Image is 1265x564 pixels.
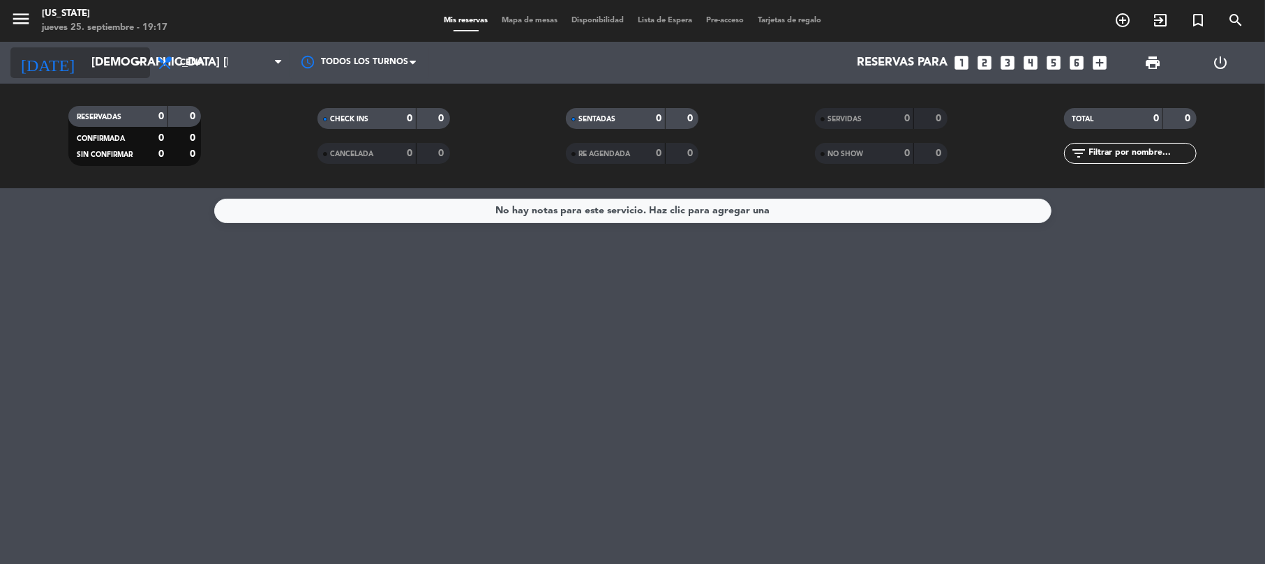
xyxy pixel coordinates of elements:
strong: 0 [407,148,412,158]
span: Lista de Espera [631,17,699,24]
i: looks_4 [1021,54,1040,72]
strong: 0 [904,114,910,123]
strong: 0 [438,114,447,123]
i: add_circle_outline [1114,12,1131,29]
input: Filtrar por nombre... [1088,146,1196,161]
strong: 0 [438,148,447,158]
strong: 0 [656,114,661,123]
span: RESERVADAS [77,114,121,121]
strong: 0 [936,114,945,123]
i: looks_5 [1045,54,1063,72]
div: No hay notas para este servicio. Haz clic para agregar una [495,203,770,219]
strong: 0 [158,149,164,159]
strong: 0 [158,133,164,143]
strong: 0 [936,148,945,158]
span: Mapa de mesas [495,17,564,24]
strong: 0 [904,148,910,158]
i: power_settings_new [1212,54,1229,71]
strong: 0 [158,112,164,121]
i: looks_6 [1068,54,1086,72]
i: search [1227,12,1244,29]
span: print [1144,54,1161,71]
strong: 0 [190,149,198,159]
span: Pre-acceso [699,17,751,24]
span: Tarjetas de regalo [751,17,828,24]
i: looks_one [952,54,971,72]
i: exit_to_app [1152,12,1169,29]
div: jueves 25. septiembre - 19:17 [42,21,167,35]
span: SENTADAS [578,116,615,123]
div: LOG OUT [1187,42,1255,84]
strong: 0 [687,114,696,123]
i: menu [10,8,31,29]
strong: 0 [1153,114,1159,123]
span: Reservas para [857,56,948,70]
div: [US_STATE] [42,7,167,21]
span: CHECK INS [330,116,368,123]
strong: 0 [1185,114,1193,123]
i: turned_in_not [1190,12,1206,29]
span: Cena [180,58,204,68]
strong: 0 [687,148,696,158]
i: add_box [1091,54,1109,72]
strong: 0 [190,133,198,143]
span: Disponibilidad [564,17,631,24]
strong: 0 [656,148,661,158]
span: Mis reservas [437,17,495,24]
i: filter_list [1071,145,1088,162]
span: CONFIRMADA [77,135,125,142]
i: arrow_drop_down [130,54,147,71]
span: CANCELADA [330,151,373,158]
strong: 0 [407,114,412,123]
span: NO SHOW [828,151,863,158]
i: looks_two [975,54,994,72]
span: SIN CONFIRMAR [77,151,133,158]
span: TOTAL [1072,116,1094,123]
button: menu [10,8,31,34]
i: looks_3 [998,54,1017,72]
strong: 0 [190,112,198,121]
i: [DATE] [10,47,84,78]
span: SERVIDAS [828,116,862,123]
span: RE AGENDADA [578,151,630,158]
